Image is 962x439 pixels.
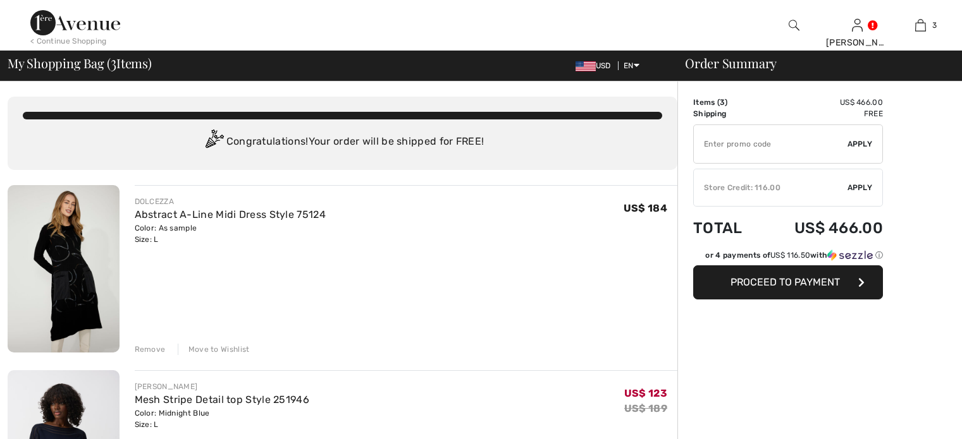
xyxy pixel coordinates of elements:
span: Apply [848,138,873,150]
div: < Continue Shopping [30,35,107,47]
img: My Bag [915,18,926,33]
img: US Dollar [576,61,596,71]
s: US$ 189 [624,402,667,414]
a: Mesh Stripe Detail top Style 251946 [135,394,310,406]
td: US$ 466.00 [761,97,883,108]
span: US$ 123 [624,387,667,399]
span: 3 [720,98,725,107]
a: 3 [889,18,951,33]
span: US$ 184 [624,202,667,214]
div: Store Credit: 116.00 [694,182,848,193]
div: Color: Midnight Blue Size: L [135,407,310,430]
div: Congratulations! Your order will be shipped for FREE! [23,129,662,155]
td: US$ 466.00 [761,207,883,250]
div: Order Summary [670,57,954,69]
img: search the website [789,18,799,33]
td: Free [761,108,883,119]
span: 3 [111,54,116,70]
span: My Shopping Bag ( Items) [8,57,152,69]
span: Proceed to Payment [731,276,840,288]
div: Move to Wishlist [178,344,250,355]
img: My Info [852,18,863,33]
div: or 4 payments of with [705,250,883,261]
img: Sezzle [827,250,873,261]
img: 1ère Avenue [30,10,120,35]
span: EN [624,61,639,70]
div: [PERSON_NAME] [135,381,310,392]
a: Abstract A-Line Midi Dress Style 75124 [135,208,326,220]
span: USD [576,61,616,70]
td: Total [693,207,761,250]
div: or 4 payments ofUS$ 116.50withSezzle Click to learn more about Sezzle [693,250,883,265]
span: Apply [848,182,873,193]
button: Proceed to Payment [693,265,883,299]
span: 3 [932,20,937,31]
div: DOLCEZZA [135,196,326,207]
td: Shipping [693,108,761,119]
span: US$ 116.50 [770,251,810,260]
div: [PERSON_NAME] [826,36,888,49]
img: Abstract A-Line Midi Dress Style 75124 [8,185,120,352]
input: Promo code [694,125,848,163]
td: Items ( ) [693,97,761,108]
div: Remove [135,344,166,355]
div: Color: As sample Size: L [135,222,326,245]
a: Sign In [852,19,863,31]
img: Congratulation2.svg [201,129,226,155]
